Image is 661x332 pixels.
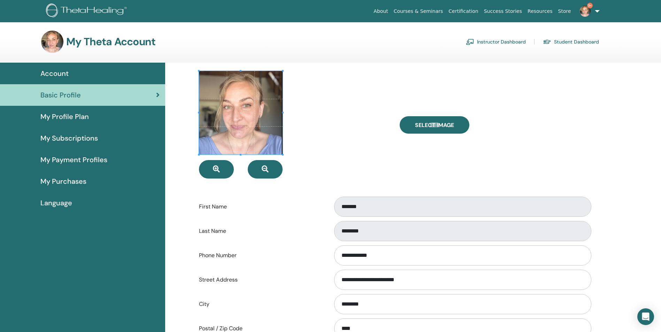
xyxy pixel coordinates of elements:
[40,90,81,100] span: Basic Profile
[40,111,89,122] span: My Profile Plan
[194,273,328,286] label: Street Address
[194,200,328,213] label: First Name
[543,39,551,45] img: graduation-cap.svg
[446,5,481,18] a: Certification
[66,35,155,48] h3: My Theta Account
[371,5,391,18] a: About
[543,36,599,47] a: Student Dashboard
[555,5,574,18] a: Store
[481,5,525,18] a: Success Stories
[525,5,555,18] a: Resources
[466,39,474,45] img: chalkboard-teacher.svg
[194,298,328,311] label: City
[41,31,63,53] img: default.jpg
[40,198,72,208] span: Language
[637,308,654,325] div: Open Intercom Messenger
[587,3,593,8] span: 9+
[46,3,129,19] img: logo.png
[40,133,98,143] span: My Subscriptions
[579,6,591,17] img: default.jpg
[40,155,107,165] span: My Payment Profiles
[391,5,446,18] a: Courses & Seminars
[40,68,69,79] span: Account
[194,224,328,238] label: Last Name
[415,121,454,129] span: Select Image
[40,176,86,187] span: My Purchases
[194,249,328,262] label: Phone Number
[466,36,526,47] a: Instructor Dashboard
[430,122,439,127] input: Select Image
